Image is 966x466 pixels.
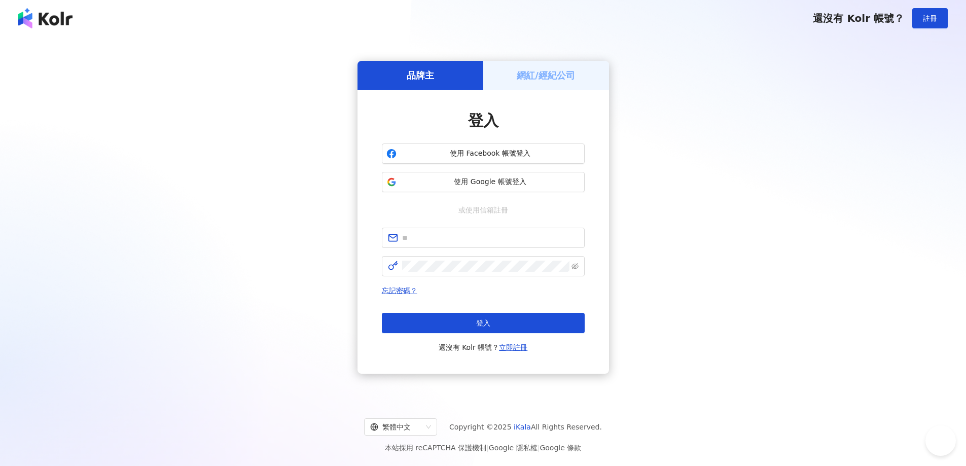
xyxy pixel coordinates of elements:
[486,444,489,452] span: |
[540,444,581,452] a: Google 條款
[476,319,490,327] span: 登入
[923,14,937,22] span: 註冊
[489,444,538,452] a: Google 隱私權
[382,144,585,164] button: 使用 Facebook 帳號登入
[382,313,585,333] button: 登入
[517,69,575,82] h5: 網紅/經紀公司
[385,442,581,454] span: 本站採用 reCAPTCHA 保護機制
[912,8,948,28] button: 註冊
[499,343,527,351] a: 立即註冊
[925,425,956,456] iframe: Help Scout Beacon - Open
[401,177,580,187] span: 使用 Google 帳號登入
[813,12,904,24] span: 還沒有 Kolr 帳號？
[382,172,585,192] button: 使用 Google 帳號登入
[571,263,579,270] span: eye-invisible
[451,204,515,216] span: 或使用信箱註冊
[538,444,540,452] span: |
[382,286,417,295] a: 忘記密碼？
[514,423,531,431] a: iKala
[370,419,422,435] div: 繁體中文
[401,149,580,159] span: 使用 Facebook 帳號登入
[439,341,528,353] span: 還沒有 Kolr 帳號？
[449,421,602,433] span: Copyright © 2025 All Rights Reserved.
[468,112,498,129] span: 登入
[407,69,434,82] h5: 品牌主
[18,8,73,28] img: logo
